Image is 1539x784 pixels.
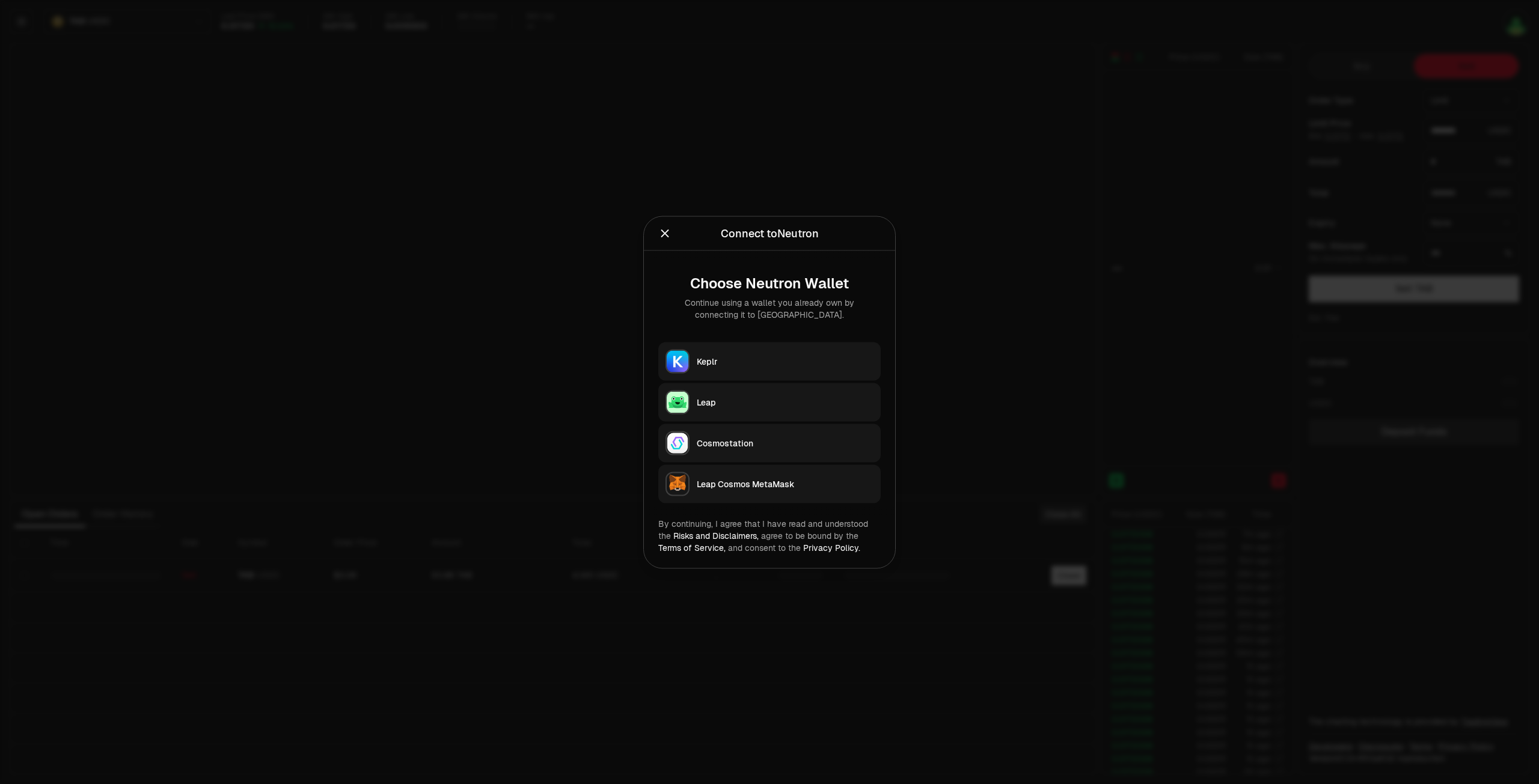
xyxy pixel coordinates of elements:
div: Keplr [697,355,874,367]
button: Close [658,225,672,242]
a: Risks and Disclaimers, [673,530,759,541]
div: By continuing, I agree that I have read and understood the agree to be bound by the and consent t... [658,517,881,553]
div: Leap Cosmos MetaMask [697,478,874,490]
img: Leap [667,391,688,413]
div: Choose Neutron Wallet [668,275,871,291]
a: Privacy Policy. [803,542,860,553]
div: Cosmostation [697,437,874,449]
img: Leap Cosmos MetaMask [667,473,688,494]
button: Leap Cosmos MetaMaskLeap Cosmos MetaMask [658,464,881,503]
img: Cosmostation [667,432,688,454]
img: Keplr [667,350,688,372]
button: CosmostationCosmostation [658,424,881,462]
div: Leap [697,396,874,408]
button: LeapLeap [658,383,881,421]
a: Terms of Service, [658,542,726,553]
button: KeplrKeplr [658,342,881,380]
div: Connect to Neutron [721,225,819,242]
div: Continue using a wallet you already own by connecting it to [GEOGRAPHIC_DATA]. [668,296,871,320]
